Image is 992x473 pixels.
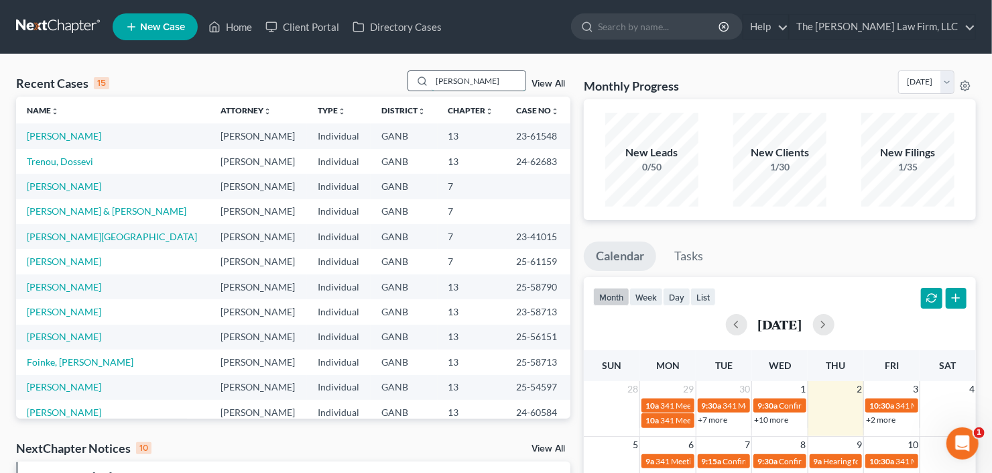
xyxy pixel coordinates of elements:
[432,71,525,91] input: Search by name...
[438,199,505,224] td: 7
[371,375,437,400] td: GANB
[16,440,151,456] div: NextChapter Notices
[505,325,570,350] td: 25-56151
[210,299,308,324] td: [PERSON_NAME]
[505,375,570,400] td: 25-54597
[27,407,101,418] a: [PERSON_NAME]
[532,79,565,89] a: View All
[660,415,781,425] span: 341 Meeting for [PERSON_NAME]
[438,274,505,299] td: 13
[532,444,565,454] a: View All
[136,442,151,454] div: 10
[210,174,308,199] td: [PERSON_NAME]
[605,160,699,174] div: 0/50
[371,149,437,174] td: GANB
[743,437,751,453] span: 7
[757,401,778,411] span: 9:30a
[682,381,696,397] span: 29
[940,360,956,371] span: Sat
[438,224,505,249] td: 7
[912,381,920,397] span: 3
[438,174,505,199] td: 7
[626,381,639,397] span: 28
[318,105,346,115] a: Typeunfold_more
[505,123,570,148] td: 23-61548
[210,325,308,350] td: [PERSON_NAME]
[645,401,659,411] span: 10a
[371,249,437,274] td: GANB
[371,123,437,148] td: GANB
[505,224,570,249] td: 23-41015
[645,415,659,425] span: 10a
[371,274,437,299] td: GANB
[371,224,437,249] td: GANB
[551,107,559,115] i: unfold_more
[946,427,979,460] iframe: Intercom live chat
[307,274,371,299] td: Individual
[869,401,894,411] span: 10:30a
[27,356,133,368] a: Foinke, [PERSON_NAME]
[738,381,751,397] span: 30
[968,381,976,397] span: 4
[866,415,895,425] a: +2 more
[631,437,639,453] span: 5
[861,145,955,160] div: New Filings
[702,456,722,466] span: 9:15a
[210,149,308,174] td: [PERSON_NAME]
[800,381,808,397] span: 1
[27,130,101,142] a: [PERSON_NAME]
[505,350,570,374] td: 25-58713
[505,149,570,174] td: 24-62683
[869,456,894,466] span: 10:30a
[210,123,308,148] td: [PERSON_NAME]
[733,145,827,160] div: New Clients
[307,224,371,249] td: Individual
[754,415,788,425] a: +10 more
[769,360,791,371] span: Wed
[307,375,371,400] td: Individual
[505,274,570,299] td: 25-58790
[662,242,715,271] a: Tasks
[371,350,437,374] td: GANB
[906,437,920,453] span: 10
[27,205,186,217] a: [PERSON_NAME] & [PERSON_NAME]
[371,299,437,324] td: GANB
[381,105,426,115] a: Districtunfold_more
[210,375,308,400] td: [PERSON_NAME]
[307,149,371,174] td: Individual
[51,107,59,115] i: unfold_more
[94,77,109,89] div: 15
[645,456,654,466] span: 9a
[861,160,955,174] div: 1/35
[307,249,371,274] td: Individual
[790,15,975,39] a: The [PERSON_NAME] Law Firm, LLC
[824,456,928,466] span: Hearing for [PERSON_NAME]
[307,299,371,324] td: Individual
[855,437,863,453] span: 9
[264,107,272,115] i: unfold_more
[210,199,308,224] td: [PERSON_NAME]
[210,400,308,425] td: [PERSON_NAME]
[27,231,197,242] a: [PERSON_NAME][GEOGRAPHIC_DATA]
[743,15,788,39] a: Help
[438,149,505,174] td: 13
[723,401,844,411] span: 341 Meeting for [PERSON_NAME]
[221,105,272,115] a: Attorneyunfold_more
[307,199,371,224] td: Individual
[371,174,437,199] td: GANB
[757,456,778,466] span: 9:30a
[656,456,776,466] span: 341 Meeting for [PERSON_NAME]
[733,160,827,174] div: 1/30
[27,256,101,267] a: [PERSON_NAME]
[259,15,346,39] a: Client Portal
[698,415,728,425] a: +7 more
[438,249,505,274] td: 7
[307,174,371,199] td: Individual
[438,123,505,148] td: 13
[371,325,437,350] td: GANB
[307,400,371,425] td: Individual
[418,107,426,115] i: unfold_more
[690,288,716,306] button: list
[27,281,101,293] a: [PERSON_NAME]
[656,360,680,371] span: Mon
